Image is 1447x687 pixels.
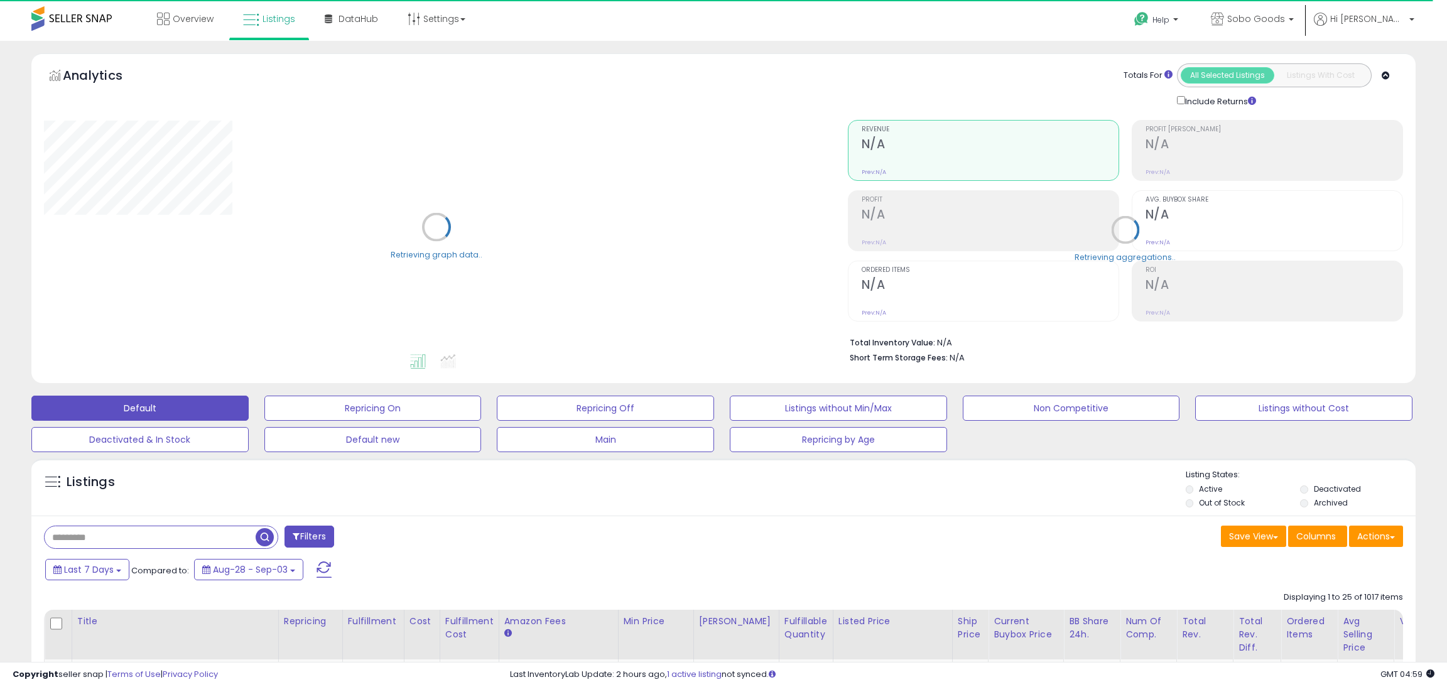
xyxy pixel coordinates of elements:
[77,615,273,628] div: Title
[1186,469,1416,481] p: Listing States:
[510,669,1434,681] div: Last InventoryLab Update: 2 hours ago, not synced.
[504,615,613,628] div: Amazon Fees
[13,668,58,680] strong: Copyright
[1343,615,1389,654] div: Avg Selling Price
[624,615,688,628] div: Min Price
[1349,526,1403,547] button: Actions
[963,396,1180,421] button: Non Competitive
[213,563,288,576] span: Aug-28 - Sep-03
[445,615,494,641] div: Fulfillment Cost
[339,13,378,25] span: DataHub
[409,615,435,628] div: Cost
[1288,526,1347,547] button: Columns
[667,668,722,680] a: 1 active listing
[730,427,947,452] button: Repricing by Age
[13,669,218,681] div: seller snap | |
[1314,497,1348,508] label: Archived
[1227,13,1285,25] span: Sobo Goods
[67,473,115,491] h5: Listings
[1124,2,1191,41] a: Help
[107,668,161,680] a: Terms of Use
[1195,396,1412,421] button: Listings without Cost
[1124,70,1173,82] div: Totals For
[730,396,947,421] button: Listings without Min/Max
[1221,526,1286,547] button: Save View
[994,615,1058,641] div: Current Buybox Price
[264,396,482,421] button: Repricing On
[131,565,189,576] span: Compared to:
[194,559,303,580] button: Aug-28 - Sep-03
[1182,615,1228,641] div: Total Rev.
[1199,484,1222,494] label: Active
[63,67,147,87] h5: Analytics
[1238,615,1276,654] div: Total Rev. Diff.
[1380,668,1434,680] span: 2025-09-11 04:59 GMT
[497,427,714,452] button: Main
[699,615,774,628] div: [PERSON_NAME]
[1181,67,1274,84] button: All Selected Listings
[1168,94,1271,107] div: Include Returns
[1330,13,1406,25] span: Hi [PERSON_NAME]
[1284,592,1403,603] div: Displaying 1 to 25 of 1017 items
[504,628,512,639] small: Amazon Fees.
[1069,615,1115,641] div: BB Share 24h.
[784,615,828,641] div: Fulfillable Quantity
[285,526,333,548] button: Filters
[1399,615,1445,628] div: Velocity
[1286,615,1332,641] div: Ordered Items
[838,615,947,628] div: Listed Price
[31,396,249,421] button: Default
[264,427,482,452] button: Default new
[163,668,218,680] a: Privacy Policy
[1075,251,1176,262] div: Retrieving aggregations..
[45,559,129,580] button: Last 7 Days
[1125,615,1171,641] div: Num of Comp.
[1199,497,1245,508] label: Out of Stock
[284,615,337,628] div: Repricing
[348,615,399,628] div: Fulfillment
[31,427,249,452] button: Deactivated & In Stock
[1152,14,1169,25] span: Help
[1274,67,1367,84] button: Listings With Cost
[497,396,714,421] button: Repricing Off
[391,249,482,260] div: Retrieving graph data..
[64,563,114,576] span: Last 7 Days
[1314,13,1414,41] a: Hi [PERSON_NAME]
[1134,11,1149,27] i: Get Help
[173,13,214,25] span: Overview
[958,615,983,641] div: Ship Price
[263,13,295,25] span: Listings
[1314,484,1361,494] label: Deactivated
[1296,530,1336,543] span: Columns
